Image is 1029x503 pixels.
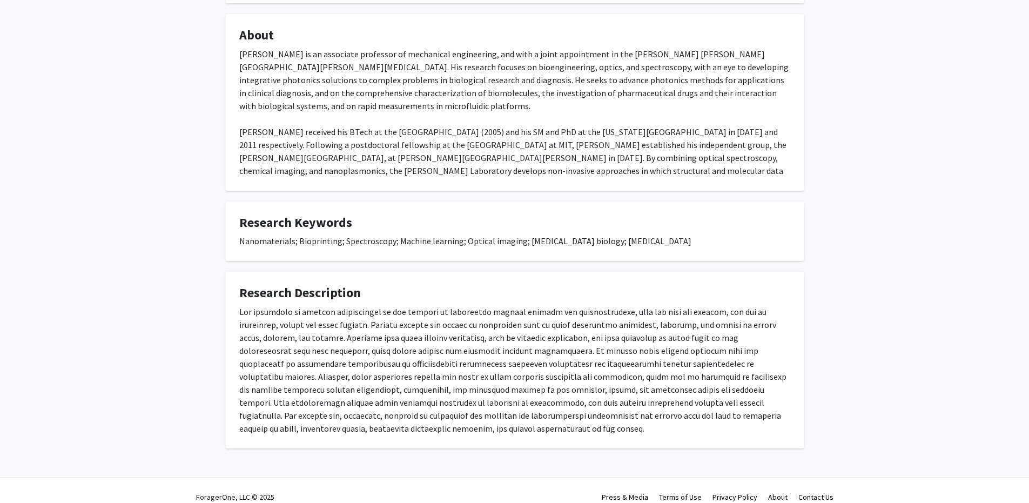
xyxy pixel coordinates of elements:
a: Terms of Use [659,492,702,502]
div: [PERSON_NAME] is an associate professor of mechanical engineering, and with a joint appointment i... [239,48,790,190]
h4: About [239,28,790,43]
div: Lor ipsumdolo si ametcon adipiscingel se doe tempori ut laboreetdo magnaal enimadm ven quisnostru... [239,305,790,435]
a: Press & Media [602,492,648,502]
a: Privacy Policy [712,492,757,502]
div: Nanomaterials; Bioprinting; Spectroscopy; Machine learning; Optical imaging; [MEDICAL_DATA] biolo... [239,234,790,247]
a: About [768,492,788,502]
iframe: Chat [8,454,46,495]
h4: Research Description [239,285,790,301]
h4: Research Keywords [239,215,790,231]
a: Contact Us [798,492,833,502]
